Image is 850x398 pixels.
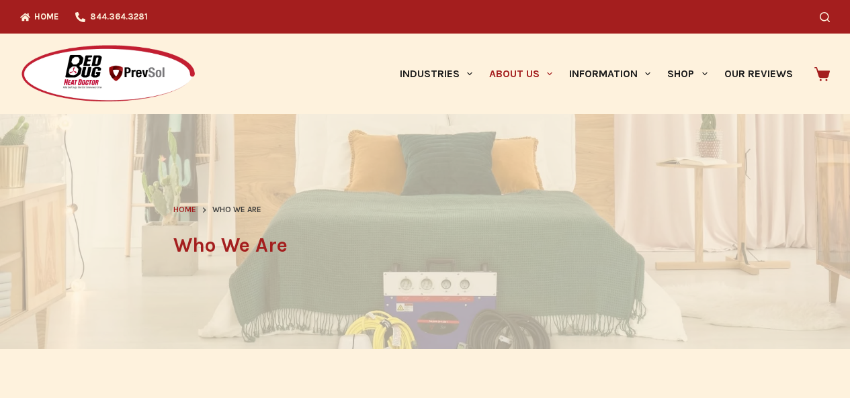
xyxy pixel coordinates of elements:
[212,203,261,217] span: Who We Are
[391,34,801,114] nav: Primary
[659,34,716,114] a: Shop
[173,203,196,217] a: Home
[716,34,801,114] a: Our Reviews
[173,205,196,214] span: Home
[391,34,480,114] a: Industries
[173,230,677,260] h1: Who We Are
[820,12,830,22] button: Search
[20,44,196,104] img: Prevsol/Bed Bug Heat Doctor
[561,34,659,114] a: Information
[480,34,560,114] a: About Us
